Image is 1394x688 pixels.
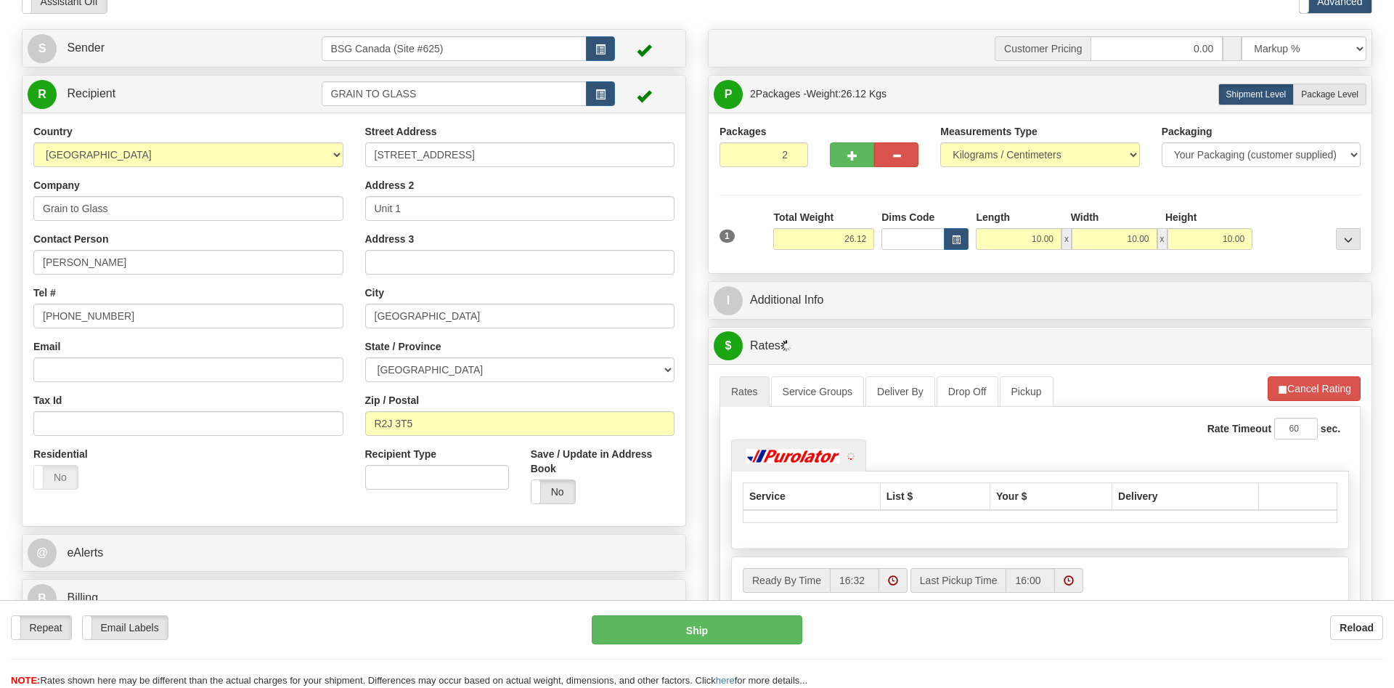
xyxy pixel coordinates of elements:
[1061,228,1072,250] span: x
[714,79,1366,109] a: P 2Packages -Weight:26.12 Kgs
[28,538,57,567] span: @
[841,88,866,100] span: 26.12
[1330,615,1383,640] button: Reload
[1301,89,1358,100] span: Package Level
[869,88,886,100] span: Kgs
[67,546,103,559] span: eAlerts
[67,87,115,100] span: Recipient
[1321,421,1340,436] label: sec.
[28,583,680,613] a: B Billing
[28,80,57,109] span: R
[28,538,680,568] a: @ eAlerts
[750,79,886,108] span: Packages -
[865,376,935,407] a: Deliver By
[1162,124,1212,139] label: Packaging
[67,41,105,54] span: Sender
[33,447,88,461] label: Residential
[714,80,743,109] span: P
[365,339,441,354] label: State / Province
[750,88,756,100] span: 2
[365,286,384,300] label: City
[807,88,886,100] span: Weight:
[1340,622,1374,634] b: Reload
[743,482,881,510] th: Service
[33,286,56,300] label: Tel #
[1071,210,1099,224] label: Width
[28,33,322,63] a: S Sender
[322,81,587,106] input: Recipient Id
[28,79,289,109] a: R Recipient
[1207,421,1271,436] label: Rate Timeout
[720,124,767,139] label: Packages
[1165,210,1197,224] label: Height
[773,210,833,224] label: Total Weight
[940,124,1038,139] label: Measurements Type
[531,480,575,503] label: No
[531,447,674,476] label: Save / Update in Address Book
[33,393,62,408] label: Tax Id
[28,584,57,613] span: B
[976,210,1010,224] label: Length
[12,616,71,639] label: Repeat
[365,142,675,167] input: Enter a location
[33,178,80,193] label: Company
[995,36,1091,61] span: Customer Pricing
[881,210,934,224] label: Dims Code
[11,675,40,686] span: NOTE:
[880,482,990,510] th: List $
[365,232,415,246] label: Address 3
[365,393,420,408] label: Zip / Postal
[33,124,73,139] label: Country
[365,124,437,139] label: Street Address
[743,568,830,593] label: Ready By Time
[1112,482,1259,510] th: Delivery
[910,568,1006,593] label: Last Pickup Time
[322,36,587,61] input: Sender Id
[1000,376,1053,407] a: Pickup
[1226,89,1287,100] span: Shipment Level
[365,178,415,193] label: Address 2
[33,232,108,246] label: Contact Person
[28,34,57,63] span: S
[743,449,844,464] img: Purolator
[34,466,78,489] label: No
[1336,228,1361,250] div: ...
[33,339,60,354] label: Email
[714,286,743,315] span: I
[714,331,1366,361] a: $Rates
[937,376,998,407] a: Drop Off
[714,331,743,360] span: $
[771,376,864,407] a: Service Groups
[1157,228,1167,250] span: x
[720,230,735,243] span: 1
[716,675,735,686] a: here
[847,453,855,460] img: tiny_red.gif
[365,447,437,461] label: Recipient Type
[720,376,770,407] a: Rates
[1268,376,1361,401] button: Cancel Rating
[67,591,98,604] span: Billing
[780,340,792,352] img: Progress.gif
[714,286,1366,315] a: IAdditional Info
[990,482,1112,510] th: Your $
[592,615,802,644] button: Ship
[83,616,168,639] label: Email Labels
